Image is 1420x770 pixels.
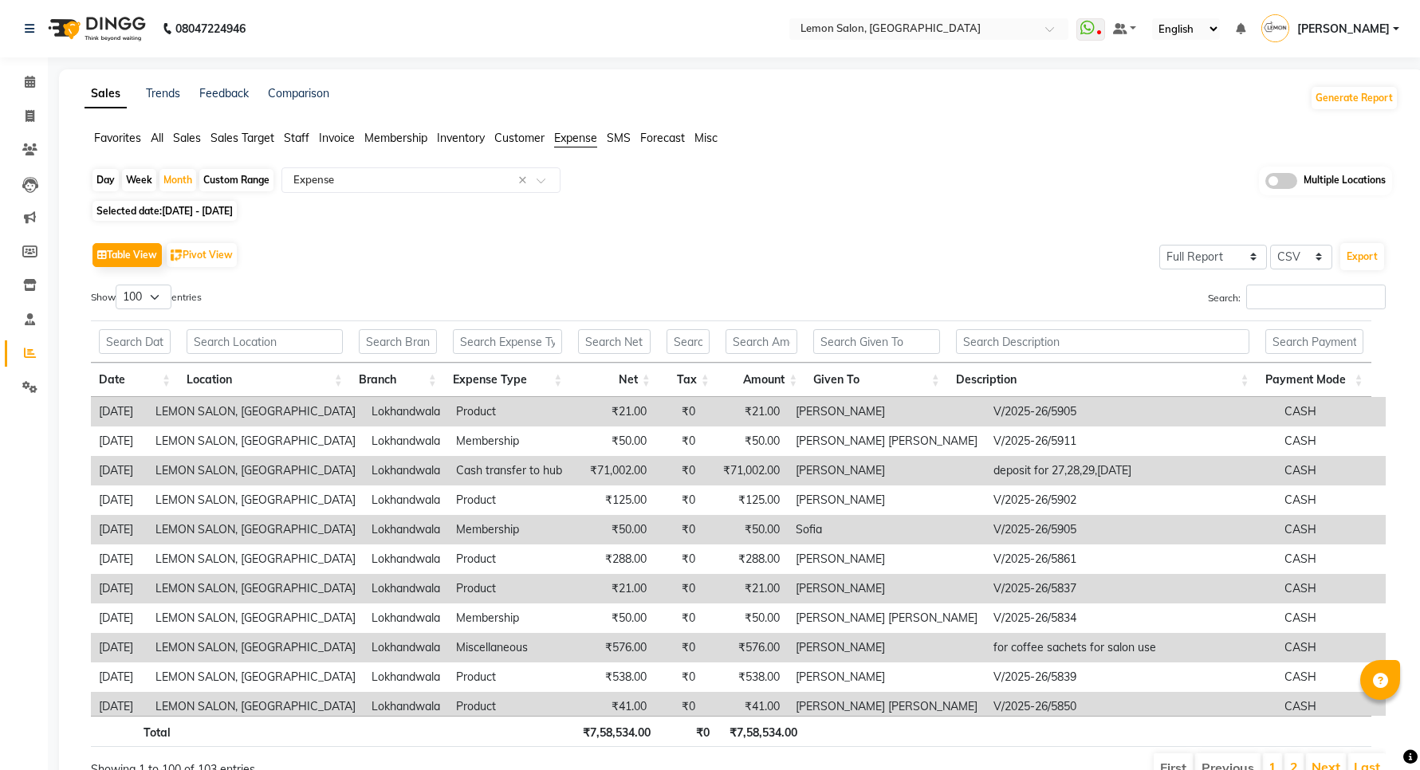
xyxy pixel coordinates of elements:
[494,131,545,145] span: Customer
[571,426,655,456] td: ₹50.00
[364,397,449,426] td: Lokhandwala
[1261,14,1289,42] img: Farheen Ansari
[667,329,710,354] input: Search Tax
[91,716,179,747] th: Total
[210,131,274,145] span: Sales Target
[91,574,148,603] td: [DATE]
[1246,285,1386,309] input: Search:
[655,574,704,603] td: ₹0
[985,485,1276,515] td: V/2025-26/5902
[91,456,148,485] td: [DATE]
[813,329,940,354] input: Search Given To
[175,6,246,51] b: 08047224946
[985,515,1276,544] td: V/2025-26/5905
[1276,544,1386,574] td: CASH
[173,131,201,145] span: Sales
[655,692,704,721] td: ₹0
[1265,329,1363,354] input: Search Payment Mode
[788,692,985,721] td: [PERSON_NAME] [PERSON_NAME]
[1276,633,1386,662] td: CASH
[694,131,718,145] span: Misc
[179,363,351,397] th: Location: activate to sort column ascending
[359,329,437,354] input: Search Branch
[985,662,1276,692] td: V/2025-26/5839
[94,131,141,145] span: Favorites
[948,363,1257,397] th: Description: activate to sort column ascending
[148,515,364,544] td: LEMON SALON, [GEOGRAPHIC_DATA]
[92,243,162,267] button: Table View
[956,329,1249,354] input: Search Description
[703,456,787,485] td: ₹71,002.00
[1276,692,1386,721] td: CASH
[703,633,787,662] td: ₹576.00
[655,603,704,633] td: ₹0
[159,169,196,191] div: Month
[1353,706,1404,754] iframe: chat widget
[448,397,570,426] td: Product
[116,285,171,309] select: Showentries
[570,363,658,397] th: Net: activate to sort column ascending
[571,456,655,485] td: ₹71,002.00
[985,574,1276,603] td: V/2025-26/5837
[788,456,985,485] td: [PERSON_NAME]
[703,574,787,603] td: ₹21.00
[148,544,364,574] td: LEMON SALON, [GEOGRAPHIC_DATA]
[319,131,355,145] span: Invoice
[448,544,570,574] td: Product
[364,692,449,721] td: Lokhandwala
[571,692,655,721] td: ₹41.00
[788,397,985,426] td: [PERSON_NAME]
[1297,21,1390,37] span: [PERSON_NAME]
[1276,603,1386,633] td: CASH
[91,397,148,426] td: [DATE]
[788,633,985,662] td: [PERSON_NAME]
[1276,426,1386,456] td: CASH
[41,6,150,51] img: logo
[655,485,704,515] td: ₹0
[578,329,650,354] input: Search Net
[726,329,797,354] input: Search Amount
[448,633,570,662] td: Miscellaneous
[518,172,532,189] span: Clear all
[571,397,655,426] td: ₹21.00
[91,485,148,515] td: [DATE]
[364,456,449,485] td: Lokhandwala
[985,426,1276,456] td: V/2025-26/5911
[148,633,364,662] td: LEMON SALON, [GEOGRAPHIC_DATA]
[268,86,329,100] a: Comparison
[985,456,1276,485] td: deposit for 27,28,29,[DATE]
[703,544,787,574] td: ₹288.00
[703,692,787,721] td: ₹41.00
[91,426,148,456] td: [DATE]
[148,603,364,633] td: LEMON SALON, [GEOGRAPHIC_DATA]
[1312,87,1397,109] button: Generate Report
[703,662,787,692] td: ₹538.00
[167,243,237,267] button: Pivot View
[1276,662,1386,692] td: CASH
[788,515,985,544] td: Sofia
[571,485,655,515] td: ₹125.00
[788,603,985,633] td: [PERSON_NAME] [PERSON_NAME]
[445,363,571,397] th: Expense Type: activate to sort column ascending
[284,131,309,145] span: Staff
[655,426,704,456] td: ₹0
[199,169,273,191] div: Custom Range
[91,662,148,692] td: [DATE]
[146,86,180,100] a: Trends
[718,716,805,747] th: ₹7,58,534.00
[364,544,449,574] td: Lokhandwala
[571,662,655,692] td: ₹538.00
[985,397,1276,426] td: V/2025-26/5905
[364,515,449,544] td: Lokhandwala
[364,574,449,603] td: Lokhandwala
[364,633,449,662] td: Lokhandwala
[655,662,704,692] td: ₹0
[364,426,449,456] td: Lokhandwala
[703,603,787,633] td: ₹50.00
[1340,243,1384,270] button: Export
[91,544,148,574] td: [DATE]
[437,131,485,145] span: Inventory
[151,131,163,145] span: All
[85,80,127,108] a: Sales
[448,485,570,515] td: Product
